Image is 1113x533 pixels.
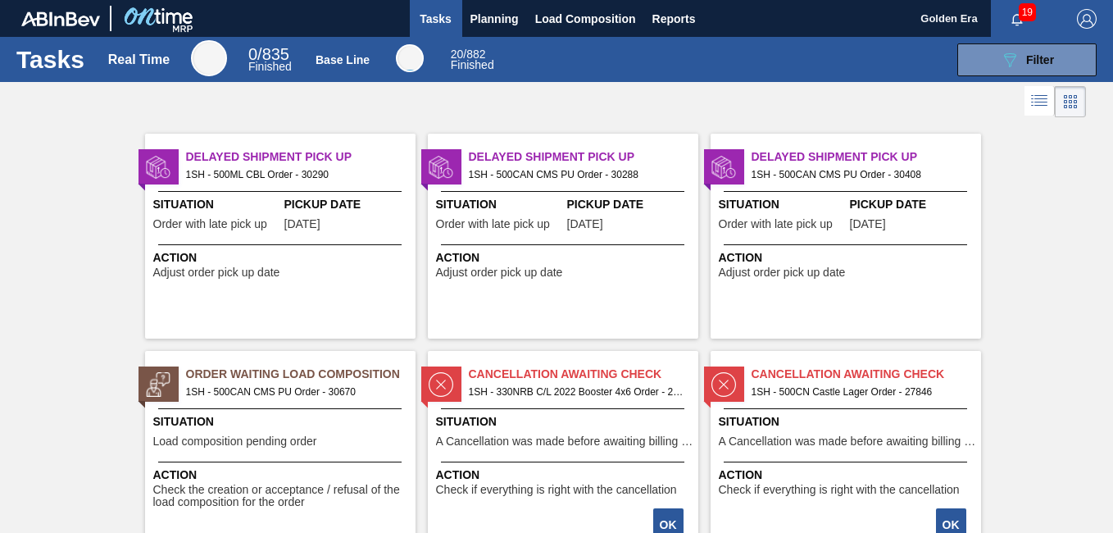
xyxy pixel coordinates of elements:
span: 1SH - 500CN Castle Lager Order - 27846 [752,383,968,401]
span: Finished [451,58,494,71]
span: Filter [1026,53,1054,66]
span: Order with late pick up [436,218,550,230]
span: Cancellation Awaiting Check [752,366,981,383]
h1: Tasks [16,50,84,69]
img: status [146,372,170,397]
span: Action [719,467,977,484]
span: 1SH - 500ML CBL Order - 30290 [186,166,402,184]
span: Action [436,249,694,266]
span: Delayed Shipment Pick Up [469,148,698,166]
span: 08/08/2025 [850,218,886,230]
span: 1SH - 330NRB C/L 2022 Booster 4x6 Order - 27845 [469,383,685,401]
img: status [429,155,453,180]
span: Action [153,467,411,484]
span: 1SH - 500CAN CMS PU Order - 30288 [469,166,685,184]
span: Check if everything is right with the cancellation [436,484,677,496]
img: status [146,155,170,180]
div: Real Time [248,48,292,72]
span: Check if everything is right with the cancellation [719,484,960,496]
span: Check the creation or acceptance / refusal of the load composition for the order [153,484,411,509]
span: Action [153,249,411,266]
span: 08/01/2025 [284,218,320,230]
span: 1SH - 500CAN CMS PU Order - 30670 [186,383,402,401]
span: Tasks [418,9,454,29]
span: Order with late pick up [153,218,267,230]
img: status [711,372,736,397]
img: status [711,155,736,180]
span: Finished [248,60,292,73]
div: Real Time [108,52,170,67]
span: Order Waiting Load Composition [186,366,416,383]
span: Situation [153,196,280,213]
span: 20 [451,48,464,61]
img: status [429,372,453,397]
button: Notifications [991,7,1043,30]
img: Logout [1077,9,1097,29]
span: Situation [436,196,563,213]
div: Base Line [396,44,424,72]
img: TNhmsLtSVTkK8tSr43FrP2fwEKptu5GPRR3wAAAABJRU5ErkJggg== [21,11,100,26]
span: Reports [652,9,696,29]
span: Delayed Shipment Pick Up [752,148,981,166]
span: A Cancellation was made before awaiting billing stage [719,435,977,448]
span: Adjust order pick up date [153,266,280,279]
span: 19 [1019,3,1036,21]
span: Action [719,249,977,266]
span: / 835 [248,45,289,63]
div: Real Time [191,40,227,76]
div: Card Vision [1055,86,1086,117]
span: Load composition pending order [153,435,317,448]
span: Delayed Shipment Pick Up [186,148,416,166]
span: Pickup Date [567,196,694,213]
span: Adjust order pick up date [719,266,846,279]
span: Situation [436,413,694,430]
span: Pickup Date [850,196,977,213]
span: Cancellation Awaiting Check [469,366,698,383]
button: Filter [957,43,1097,76]
div: Base Line [451,49,494,71]
span: Situation [719,413,977,430]
span: / 882 [451,48,486,61]
span: Order with late pick up [719,218,833,230]
span: Load Composition [535,9,636,29]
div: List Vision [1024,86,1055,117]
span: Action [436,467,694,484]
span: 1SH - 500CAN CMS PU Order - 30408 [752,166,968,184]
span: 0 [248,45,257,63]
span: A Cancellation was made before awaiting billing stage [436,435,694,448]
span: Situation [719,196,846,213]
div: Base Line [316,53,370,66]
span: Planning [470,9,519,29]
span: Pickup Date [284,196,411,213]
span: Adjust order pick up date [436,266,563,279]
span: 08/01/2025 [567,218,603,230]
span: Situation [153,413,411,430]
